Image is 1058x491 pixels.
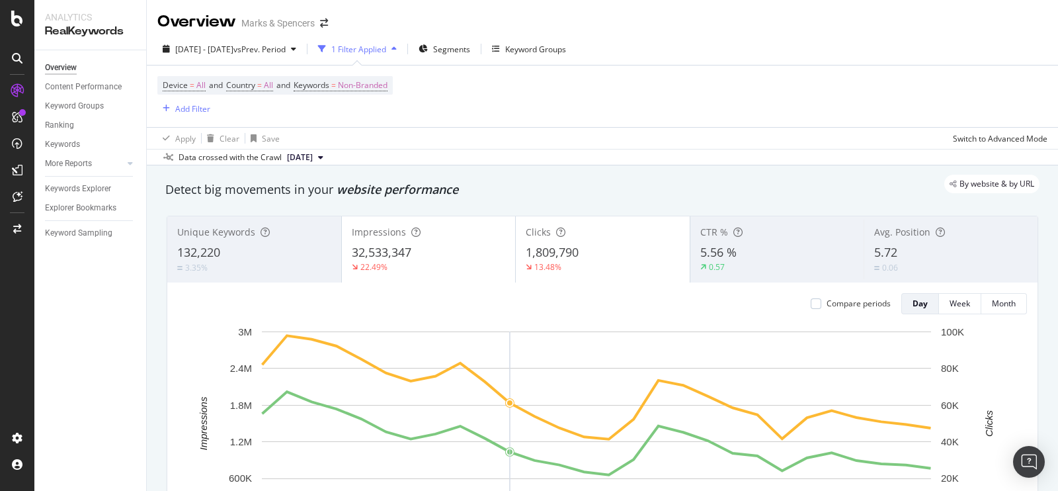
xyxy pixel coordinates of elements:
[196,76,206,95] span: All
[45,138,80,152] div: Keywords
[948,128,1047,149] button: Switch to Advanced Mode
[175,44,233,55] span: [DATE] - [DATE]
[992,298,1016,309] div: Month
[45,157,92,171] div: More Reports
[233,44,286,55] span: vs Prev. Period
[360,261,387,273] div: 22.49%
[276,79,290,91] span: and
[45,24,136,39] div: RealKeywords
[175,103,210,114] div: Add Filter
[241,17,315,30] div: Marks & Spencers
[157,101,210,116] button: Add Filter
[198,396,209,450] text: Impressions
[220,133,239,144] div: Clear
[230,363,252,374] text: 2.4M
[179,152,282,163] div: Data crossed with the Crawl
[282,150,329,165] button: [DATE]
[177,244,220,260] span: 132,220
[45,61,77,75] div: Overview
[709,261,725,273] div: 0.57
[157,128,196,149] button: Apply
[1013,446,1045,478] div: Open Intercom Messenger
[901,293,939,314] button: Day
[526,244,579,260] span: 1,809,790
[45,182,111,196] div: Keywords Explorer
[45,99,137,113] a: Keyword Groups
[209,79,223,91] span: and
[45,138,137,152] a: Keywords
[45,11,136,24] div: Analytics
[874,244,897,260] span: 5.72
[941,472,959,484] text: 20K
[939,293,981,314] button: Week
[413,38,475,60] button: Segments
[941,363,959,374] text: 80K
[953,133,1047,144] div: Switch to Advanced Mode
[827,298,891,309] div: Compare periods
[238,326,252,337] text: 3M
[45,118,74,132] div: Ranking
[45,201,116,215] div: Explorer Bookmarks
[230,436,252,447] text: 1.2M
[944,175,1039,193] div: legacy label
[983,410,995,436] text: Clicks
[287,152,313,163] span: 2023 Sep. 30th
[229,472,252,484] text: 600K
[874,266,879,270] img: Equal
[45,226,137,240] a: Keyword Sampling
[941,436,959,447] text: 40K
[331,44,386,55] div: 1 Filter Applied
[264,76,273,95] span: All
[352,226,406,238] span: Impressions
[45,201,137,215] a: Explorer Bookmarks
[202,128,239,149] button: Clear
[257,79,262,91] span: =
[245,128,280,149] button: Save
[163,79,188,91] span: Device
[177,266,183,270] img: Equal
[230,400,252,411] text: 1.8M
[700,226,728,238] span: CTR %
[959,180,1034,188] span: By website & by URL
[534,261,561,273] div: 13.48%
[913,298,928,309] div: Day
[185,262,208,273] div: 3.35%
[981,293,1027,314] button: Month
[352,244,411,260] span: 32,533,347
[882,262,898,273] div: 0.06
[45,80,137,94] a: Content Performance
[226,79,255,91] span: Country
[313,38,402,60] button: 1 Filter Applied
[505,44,566,55] div: Keyword Groups
[175,133,196,144] div: Apply
[700,244,737,260] span: 5.56 %
[874,226,930,238] span: Avg. Position
[45,157,124,171] a: More Reports
[157,11,236,33] div: Overview
[487,38,571,60] button: Keyword Groups
[45,118,137,132] a: Ranking
[338,76,387,95] span: Non-Branded
[157,38,302,60] button: [DATE] - [DATE]vsPrev. Period
[45,226,112,240] div: Keyword Sampling
[177,226,255,238] span: Unique Keywords
[320,19,328,28] div: arrow-right-arrow-left
[950,298,970,309] div: Week
[262,133,280,144] div: Save
[45,61,137,75] a: Overview
[294,79,329,91] span: Keywords
[45,80,122,94] div: Content Performance
[941,400,959,411] text: 60K
[45,182,137,196] a: Keywords Explorer
[190,79,194,91] span: =
[433,44,470,55] span: Segments
[45,99,104,113] div: Keyword Groups
[941,326,964,337] text: 100K
[526,226,551,238] span: Clicks
[331,79,336,91] span: =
